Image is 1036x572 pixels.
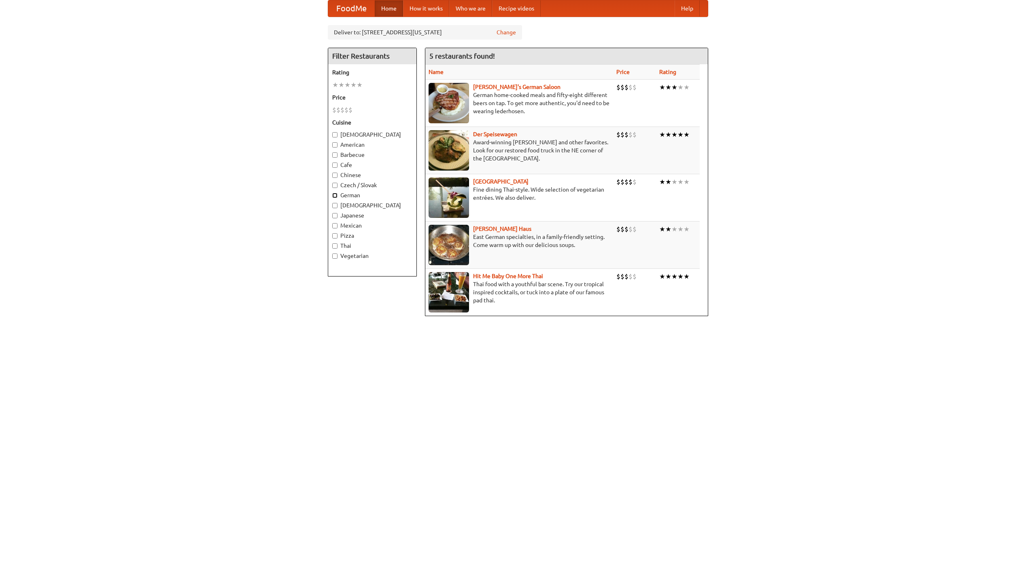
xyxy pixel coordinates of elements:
input: American [332,142,338,148]
li: $ [348,106,352,114]
li: $ [633,272,637,281]
li: $ [620,177,624,186]
li: ★ [665,177,671,186]
input: Japanese [332,213,338,218]
input: [DEMOGRAPHIC_DATA] [332,203,338,208]
li: $ [628,225,633,234]
li: ★ [677,83,684,92]
li: $ [340,106,344,114]
li: ★ [357,80,363,89]
label: Chinese [332,171,412,179]
li: ★ [677,177,684,186]
li: ★ [684,177,690,186]
label: Czech / Slovak [332,181,412,189]
li: $ [633,130,637,139]
li: ★ [671,177,677,186]
img: satay.jpg [429,177,469,218]
li: $ [620,225,624,234]
li: $ [620,272,624,281]
li: ★ [677,225,684,234]
a: Hit Me Baby One More Thai [473,273,543,279]
p: East German specialties, in a family-friendly setting. Come warm up with our delicious soups. [429,233,610,249]
li: ★ [665,83,671,92]
ng-pluralize: 5 restaurants found! [429,52,495,60]
img: kohlhaus.jpg [429,225,469,265]
a: Name [429,69,444,75]
li: ★ [350,80,357,89]
input: Barbecue [332,152,338,158]
li: ★ [659,130,665,139]
li: ★ [665,225,671,234]
li: ★ [659,83,665,92]
h5: Rating [332,68,412,76]
a: Der Speisewagen [473,131,517,137]
input: Thai [332,243,338,249]
a: Recipe videos [492,0,541,17]
li: $ [616,130,620,139]
li: $ [633,83,637,92]
li: ★ [659,225,665,234]
li: $ [628,83,633,92]
li: ★ [684,130,690,139]
label: [DEMOGRAPHIC_DATA] [332,131,412,139]
a: FoodMe [328,0,375,17]
li: ★ [665,130,671,139]
li: ★ [659,177,665,186]
li: $ [624,130,628,139]
li: ★ [671,83,677,92]
img: babythai.jpg [429,272,469,312]
h5: Price [332,93,412,101]
label: Barbecue [332,151,412,159]
input: German [332,193,338,198]
a: Change [497,28,516,36]
li: ★ [684,272,690,281]
label: Vegetarian [332,252,412,260]
input: Vegetarian [332,253,338,259]
li: $ [633,225,637,234]
li: $ [616,177,620,186]
p: Thai food with a youthful bar scene. Try our tropical inspired cocktails, or tuck into a plate of... [429,280,610,304]
img: esthers.jpg [429,83,469,123]
h4: Filter Restaurants [328,48,416,64]
li: ★ [671,272,677,281]
li: $ [628,130,633,139]
li: ★ [344,80,350,89]
input: Chinese [332,173,338,178]
label: Pizza [332,232,412,240]
a: Rating [659,69,676,75]
a: [PERSON_NAME]'s German Saloon [473,84,560,90]
a: Price [616,69,630,75]
li: $ [616,272,620,281]
li: ★ [677,272,684,281]
p: Fine dining Thai-style. Wide selection of vegetarian entrées. We also deliver. [429,186,610,202]
label: Thai [332,242,412,250]
input: Mexican [332,223,338,228]
li: $ [332,106,336,114]
h5: Cuisine [332,118,412,127]
li: ★ [659,272,665,281]
li: $ [620,83,624,92]
input: Cafe [332,163,338,168]
a: [GEOGRAPHIC_DATA] [473,178,529,185]
label: German [332,191,412,199]
li: $ [624,83,628,92]
img: speisewagen.jpg [429,130,469,171]
li: ★ [338,80,344,89]
li: ★ [684,83,690,92]
a: Who we are [449,0,492,17]
li: $ [344,106,348,114]
label: [DEMOGRAPHIC_DATA] [332,201,412,209]
input: [DEMOGRAPHIC_DATA] [332,132,338,137]
li: ★ [332,80,338,89]
li: $ [616,225,620,234]
a: How it works [403,0,449,17]
li: $ [620,130,624,139]
li: ★ [665,272,671,281]
li: $ [624,272,628,281]
a: [PERSON_NAME] Haus [473,226,531,232]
